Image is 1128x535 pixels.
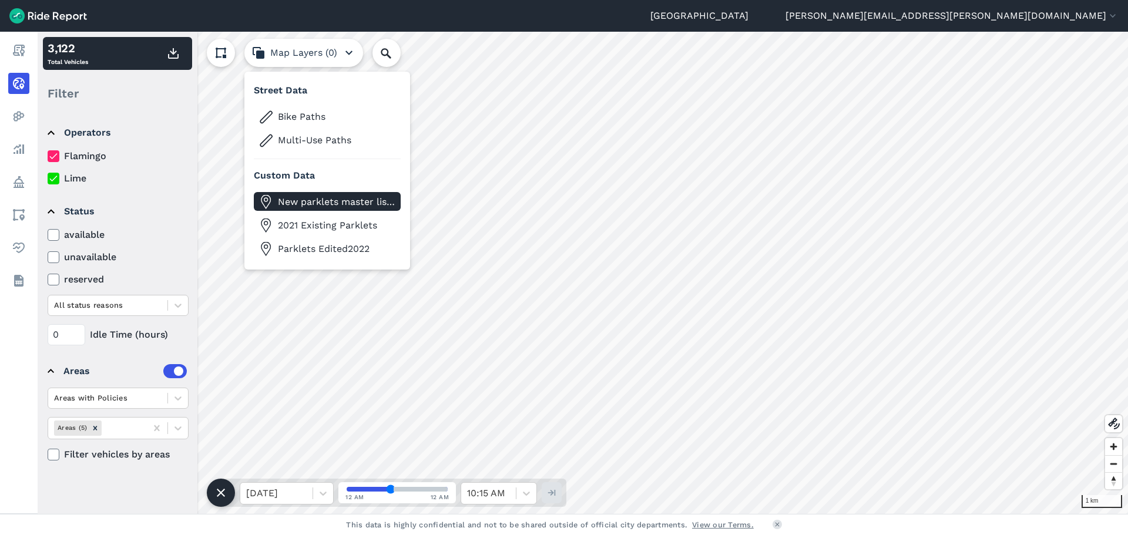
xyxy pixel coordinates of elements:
a: Realtime [8,73,29,94]
canvas: Map [38,32,1128,514]
a: [GEOGRAPHIC_DATA] [650,9,748,23]
button: Zoom out [1105,455,1122,472]
summary: Status [48,195,187,228]
button: New parklets master list CSV [254,192,401,211]
button: 2021 Existing Parklets [254,216,401,234]
a: Areas [8,204,29,226]
label: Flamingo [48,149,189,163]
div: Total Vehicles [48,39,88,68]
div: 3,122 [48,39,88,57]
summary: Areas [48,355,187,388]
div: Areas (5) [54,420,89,435]
span: Multi-Use Paths [278,133,395,147]
span: 12 AM [431,493,449,502]
img: Ride Report [9,8,87,23]
a: Analyze [8,139,29,160]
div: Areas [63,364,187,378]
a: Report [8,40,29,61]
a: Heatmaps [8,106,29,127]
h3: Custom Data [254,169,401,187]
label: reserved [48,272,189,287]
button: Map Layers (0) [244,39,363,67]
label: available [48,228,189,242]
button: Zoom in [1105,438,1122,455]
input: Search Location or Vehicles [372,39,419,67]
a: Datasets [8,270,29,291]
button: Reset bearing to north [1105,472,1122,489]
span: 2021 Existing Parklets [278,218,395,233]
span: Parklets Edited2022 [278,242,395,256]
div: 1 km [1082,495,1122,508]
button: Multi-Use Paths [254,130,401,149]
a: Policy [8,171,29,193]
div: Remove Areas (5) [89,420,102,435]
button: Parklets Edited2022 [254,239,401,258]
label: Lime [48,171,189,186]
summary: Operators [48,116,187,149]
a: View our Terms. [692,519,754,530]
span: 12 AM [345,493,364,502]
label: Filter vehicles by areas [48,447,189,462]
button: [PERSON_NAME][EMAIL_ADDRESS][PERSON_NAME][DOMAIN_NAME] [785,9,1119,23]
label: unavailable [48,250,189,264]
a: Health [8,237,29,258]
button: Bike Paths [254,107,401,126]
h3: Street Data [254,83,401,102]
span: Bike Paths [278,110,395,124]
span: New parklets master list CSV [278,195,395,209]
div: Filter [43,75,192,112]
div: Idle Time (hours) [48,324,189,345]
